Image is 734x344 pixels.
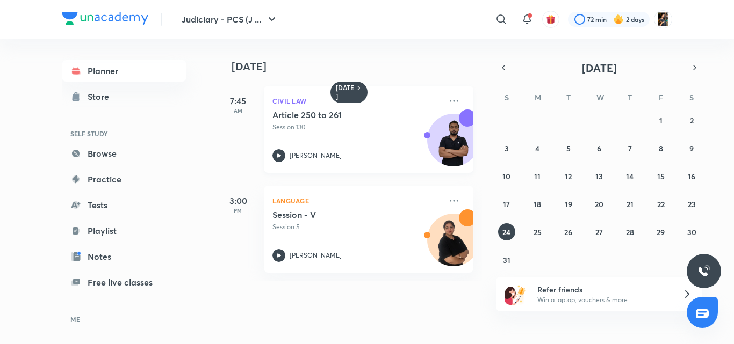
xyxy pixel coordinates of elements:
p: PM [217,207,260,214]
h5: 7:45 [217,94,260,107]
button: August 29, 2025 [652,223,670,240]
h5: 3:00 [217,194,260,207]
h5: Article 250 to 261 [272,109,406,120]
a: Planner [62,60,186,82]
button: [DATE] [511,60,687,75]
img: Company Logo [62,12,148,25]
abbr: Tuesday [566,92,571,103]
abbr: August 15, 2025 [657,171,665,181]
button: August 7, 2025 [621,140,638,157]
abbr: August 4, 2025 [535,143,539,153]
abbr: August 5, 2025 [566,143,571,153]
abbr: Thursday [628,92,632,103]
p: [PERSON_NAME] [290,251,342,260]
abbr: August 27, 2025 [595,227,603,237]
p: Language [272,194,441,207]
abbr: August 8, 2025 [659,143,663,153]
button: August 19, 2025 [560,195,577,213]
button: August 26, 2025 [560,223,577,240]
button: August 12, 2025 [560,167,577,185]
button: August 6, 2025 [591,140,608,157]
abbr: August 25, 2025 [534,227,542,237]
img: Mahima Saini [654,10,672,28]
a: Tests [62,194,186,216]
img: referral [505,283,526,305]
button: August 25, 2025 [529,223,546,240]
abbr: August 7, 2025 [628,143,632,153]
button: August 11, 2025 [529,167,546,185]
button: Judiciary - PCS (J ... [175,9,285,30]
button: avatar [542,11,559,28]
h6: [DATE] [336,84,355,101]
abbr: August 18, 2025 [534,199,541,209]
abbr: Sunday [505,92,509,103]
span: [DATE] [582,61,617,75]
button: August 8, 2025 [652,140,670,157]
abbr: August 28, 2025 [626,227,634,237]
p: AM [217,107,260,114]
img: Avatar [428,219,479,271]
button: August 2, 2025 [683,112,700,129]
abbr: Friday [659,92,663,103]
abbr: August 19, 2025 [565,199,572,209]
button: August 13, 2025 [591,167,608,185]
abbr: August 12, 2025 [565,171,572,181]
a: Browse [62,143,186,164]
button: August 10, 2025 [498,167,515,185]
button: August 21, 2025 [621,195,638,213]
a: Company Logo [62,12,148,27]
img: avatar [546,14,556,24]
abbr: August 9, 2025 [689,143,694,153]
button: August 14, 2025 [621,167,638,185]
a: Store [62,86,186,107]
button: August 1, 2025 [652,112,670,129]
img: streak [613,14,624,25]
abbr: August 20, 2025 [595,199,603,209]
abbr: August 14, 2025 [626,171,634,181]
button: August 17, 2025 [498,195,515,213]
img: ttu [697,265,710,277]
abbr: August 3, 2025 [505,143,509,153]
abbr: August 1, 2025 [659,115,663,126]
button: August 24, 2025 [498,223,515,240]
abbr: August 22, 2025 [657,199,665,209]
abbr: August 16, 2025 [688,171,695,181]
h6: ME [62,310,186,328]
button: August 30, 2025 [683,223,700,240]
button: August 22, 2025 [652,195,670,213]
abbr: August 11, 2025 [534,171,541,181]
img: Avatar [428,120,479,171]
abbr: August 26, 2025 [564,227,572,237]
button: August 20, 2025 [591,195,608,213]
button: August 23, 2025 [683,195,700,213]
abbr: August 23, 2025 [688,199,696,209]
abbr: August 31, 2025 [503,255,510,265]
button: August 3, 2025 [498,140,515,157]
button: August 5, 2025 [560,140,577,157]
p: Session 5 [272,222,441,232]
a: Notes [62,246,186,267]
button: August 9, 2025 [683,140,700,157]
abbr: August 21, 2025 [627,199,634,209]
abbr: August 17, 2025 [503,199,510,209]
a: Free live classes [62,272,186,293]
p: [PERSON_NAME] [290,151,342,160]
abbr: Monday [535,92,541,103]
p: Civil Law [272,94,441,107]
button: August 4, 2025 [529,140,546,157]
button: August 27, 2025 [591,223,608,240]
h4: [DATE] [232,60,484,73]
button: August 28, 2025 [621,223,638,240]
abbr: August 2, 2025 [690,115,694,126]
button: August 18, 2025 [529,195,546,213]
button: August 16, 2025 [683,167,700,185]
a: Playlist [62,220,186,241]
button: August 15, 2025 [652,167,670,185]
h6: Refer friends [537,284,670,295]
abbr: August 13, 2025 [595,171,603,181]
button: August 31, 2025 [498,251,515,268]
div: Store [88,90,116,103]
abbr: Saturday [689,92,694,103]
abbr: August 6, 2025 [597,143,601,153]
abbr: Wednesday [596,92,604,103]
